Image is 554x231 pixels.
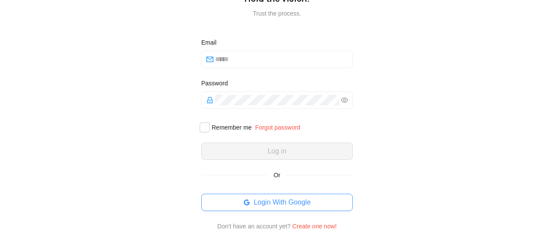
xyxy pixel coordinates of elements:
[267,170,287,180] span: Or
[254,197,311,208] span: Login With Google
[206,97,213,104] span: lock
[292,223,337,230] a: Create one now!
[201,10,353,17] p: Trust the process.
[217,223,290,230] span: Don't have an account yet?
[255,124,300,131] a: Forgot password
[201,143,353,160] button: Log in
[341,97,348,104] span: eye
[243,199,250,206] span: google
[201,78,234,88] label: Password
[201,194,353,211] button: Login With Google
[208,123,255,132] span: Remember me
[201,38,222,47] label: Email
[206,56,213,63] span: mail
